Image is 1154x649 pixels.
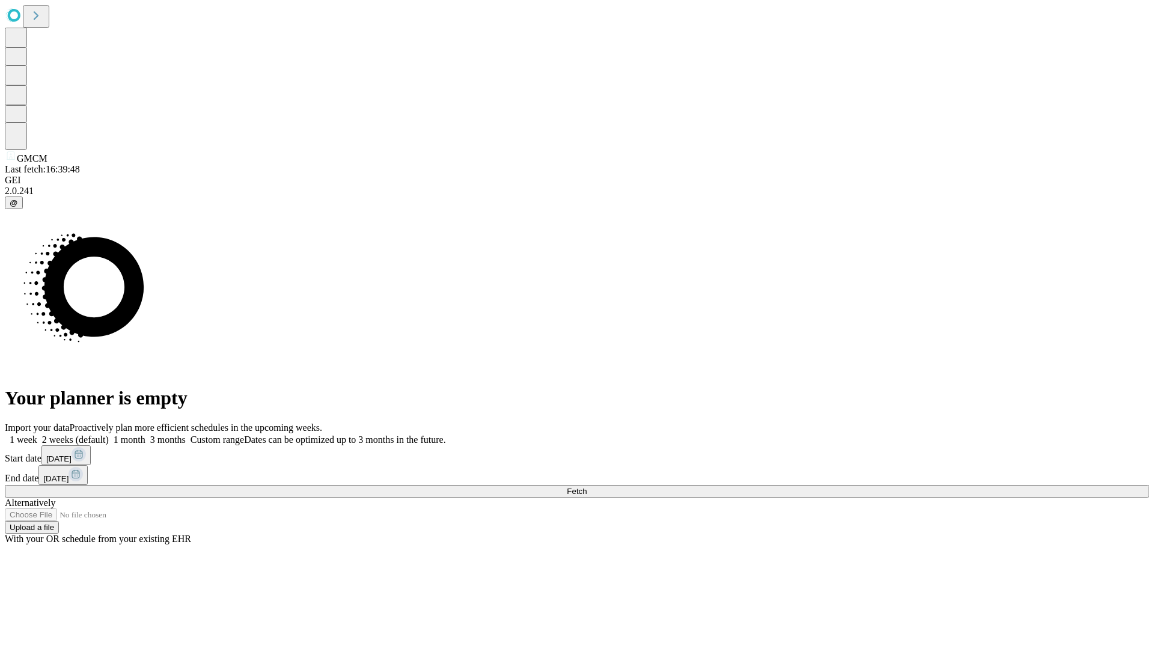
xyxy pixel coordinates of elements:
[5,445,1149,465] div: Start date
[17,153,47,163] span: GMCM
[114,434,145,445] span: 1 month
[5,465,1149,485] div: End date
[5,387,1149,409] h1: Your planner is empty
[5,186,1149,197] div: 2.0.241
[150,434,186,445] span: 3 months
[5,521,59,534] button: Upload a file
[43,474,69,483] span: [DATE]
[5,175,1149,186] div: GEI
[41,445,91,465] button: [DATE]
[244,434,445,445] span: Dates can be optimized up to 3 months in the future.
[42,434,109,445] span: 2 weeks (default)
[10,198,18,207] span: @
[5,534,191,544] span: With your OR schedule from your existing EHR
[5,498,55,508] span: Alternatively
[567,487,587,496] span: Fetch
[191,434,244,445] span: Custom range
[5,197,23,209] button: @
[5,422,70,433] span: Import your data
[70,422,322,433] span: Proactively plan more efficient schedules in the upcoming weeks.
[5,164,80,174] span: Last fetch: 16:39:48
[38,465,88,485] button: [DATE]
[10,434,37,445] span: 1 week
[46,454,72,463] span: [DATE]
[5,485,1149,498] button: Fetch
